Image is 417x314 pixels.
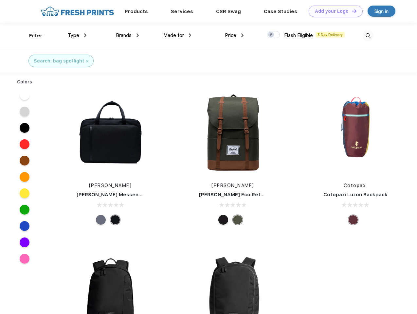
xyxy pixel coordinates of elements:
[34,58,84,64] div: Search: bag spotlight
[189,89,276,176] img: func=resize&h=266
[199,192,333,198] a: [PERSON_NAME] Eco Retreat 15" Computer Backpack
[12,78,37,85] div: Colors
[84,33,86,37] img: dropdown.png
[218,215,228,225] div: Black
[352,9,356,13] img: DT
[368,6,395,17] a: Sign in
[348,215,358,225] div: Surprise
[315,9,349,14] div: Add your Logo
[344,183,367,188] a: Cotopaxi
[39,6,116,17] img: fo%20logo%202.webp
[233,215,243,225] div: Forest
[77,192,147,198] a: [PERSON_NAME] Messenger
[110,215,120,225] div: Black
[284,32,313,38] span: Flash Eligible
[96,215,106,225] div: Raven Crosshatch
[68,32,79,38] span: Type
[211,183,254,188] a: [PERSON_NAME]
[136,33,139,37] img: dropdown.png
[189,33,191,37] img: dropdown.png
[241,33,244,37] img: dropdown.png
[312,89,399,176] img: func=resize&h=266
[323,192,388,198] a: Cotopaxi Luzon Backpack
[116,32,132,38] span: Brands
[363,30,373,41] img: desktop_search.svg
[163,32,184,38] span: Made for
[316,32,345,38] span: 5 Day Delivery
[67,89,154,176] img: func=resize&h=266
[225,32,236,38] span: Price
[89,183,132,188] a: [PERSON_NAME]
[125,9,148,14] a: Products
[374,8,389,15] div: Sign in
[86,60,88,62] img: filter_cancel.svg
[29,32,43,40] div: Filter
